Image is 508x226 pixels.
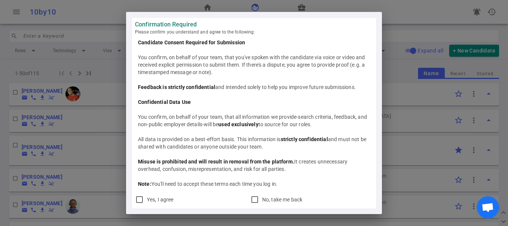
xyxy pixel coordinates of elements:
span: No, take me back [262,197,302,203]
b: used exclusively [218,121,258,127]
div: You confirm, on behalf of your team, that all information we provide-search criteria, feedback, a... [138,113,370,128]
div: Open chat [477,196,499,219]
div: and intended solely to help you improve future submissions. [138,83,370,91]
b: Feedback is strictly confidential [138,84,215,90]
div: You confirm, on behalf of your team, that you've spoken with the candidate via voice or video and... [138,54,370,76]
strong: Confirmation Required [135,21,373,28]
div: It creates unnecessary overhead, confusion, misrepresentation, and risk for all parties. [138,158,370,173]
div: You'll need to accept these terms each time you log in. [138,180,370,188]
b: Confidential Data Use [138,99,191,105]
span: Please confirm you understand and agree to the following: [135,28,373,36]
span: Yes, I agree [147,197,174,203]
b: Misuse is prohibited and will result in removal from the platform. [138,159,294,165]
b: Note: [138,181,151,187]
b: strictly confidential [281,136,328,142]
div: All data is provided on a best-effort basis. This information is and must not be shared with cand... [138,136,370,150]
b: Candidate Consent Required for Submission [138,39,245,45]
